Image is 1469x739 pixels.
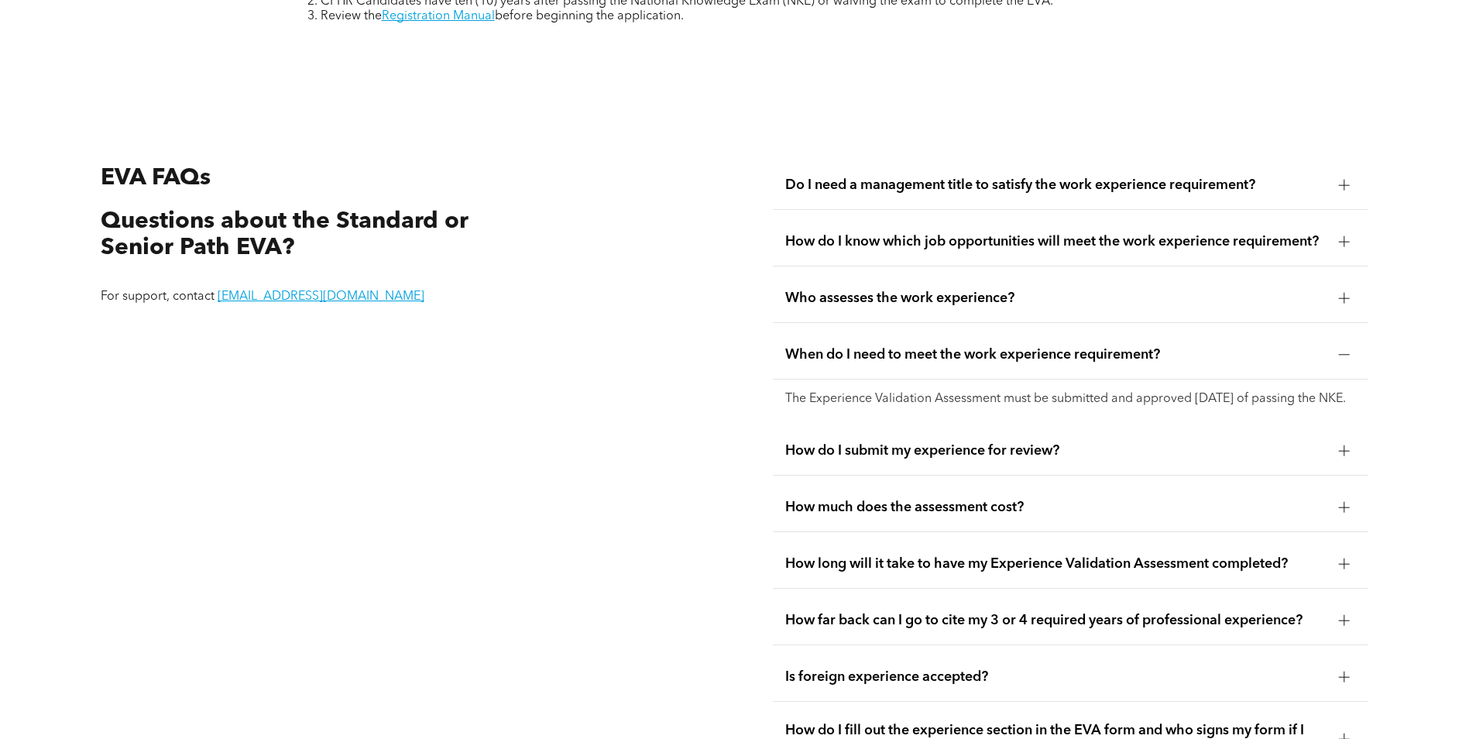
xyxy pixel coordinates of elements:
[785,442,1327,459] span: How do I submit my experience for review?
[785,612,1327,629] span: How far back can I go to cite my 3 or 4 required years of professional experience?
[785,290,1327,307] span: Who assesses the work experience?
[101,167,211,190] span: EVA FAQs
[785,555,1327,572] span: How long will it take to have my Experience Validation Assessment completed?
[785,346,1327,363] span: When do I need to meet the work experience requirement?
[785,177,1327,194] span: Do I need a management title to satisfy the work experience requirement?
[101,290,215,303] span: For support, contact
[785,499,1327,516] span: How much does the assessment cost?
[785,392,1356,407] p: The Experience Validation Assessment must be submitted and approved [DATE] of passing the NKE.
[785,233,1327,250] span: How do I know which job opportunities will meet the work experience requirement?
[218,290,424,303] a: [EMAIL_ADDRESS][DOMAIN_NAME]
[101,210,469,260] span: Questions about the Standard or Senior Path EVA?
[785,669,1327,686] span: Is foreign experience accepted?
[321,9,1180,24] li: Review the before beginning the application.
[382,10,495,22] a: Registration Manual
